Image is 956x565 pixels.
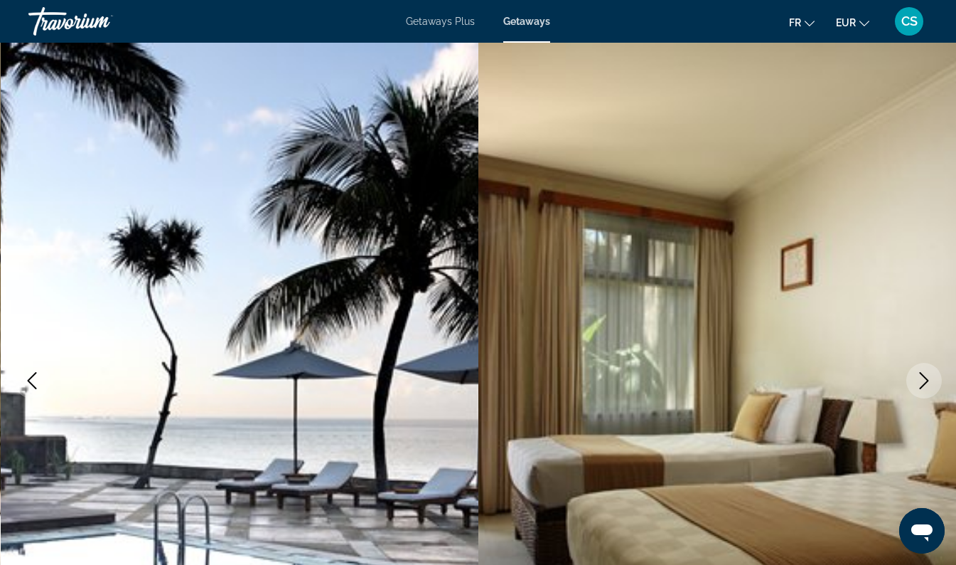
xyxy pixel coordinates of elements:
span: CS [901,14,918,28]
button: Next image [906,363,942,398]
button: Previous image [14,363,50,398]
a: Getaways [503,16,550,27]
span: fr [789,17,801,28]
span: EUR [836,17,856,28]
button: Change currency [836,12,869,33]
iframe: Button to launch messaging window [899,508,945,554]
a: Travorium [28,3,171,40]
a: Getaways Plus [406,16,475,27]
button: Change language [789,12,815,33]
button: User Menu [891,6,928,36]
